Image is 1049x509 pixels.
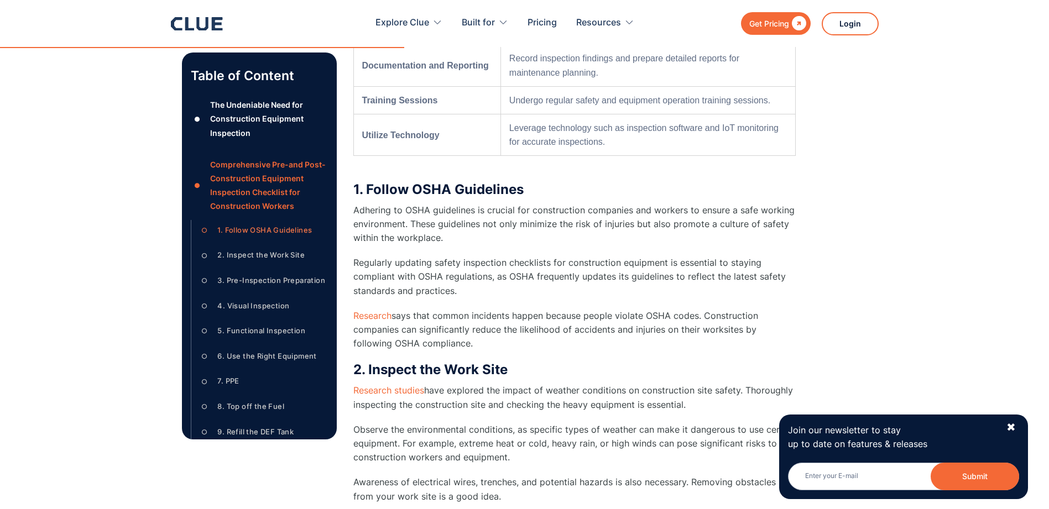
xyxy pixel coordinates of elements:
p: Awareness of electrical wires, trenches, and potential hazards is also necessary. Removing obstac... [353,475,796,503]
div: Built for [462,6,508,40]
div: ● [191,111,204,127]
div: Comprehensive Pre-and Post-Construction Equipment Inspection Checklist for Construction Workers [210,158,327,213]
div: 9. Refill the DEF Tank [217,425,294,439]
div: Get Pricing [749,17,789,30]
td: Record inspection findings and prepare detailed reports for maintenance planning. [500,45,795,86]
a: ○4. Visual Inspection [198,297,328,314]
div: ✖ [1006,421,1016,434]
td: Leverage technology such as inspection software and IoT monitoring for accurate inspections. [500,114,795,155]
div: 3. Pre-Inspection Preparation [217,274,325,287]
div: ○ [198,247,211,264]
p: Adhering to OSHA guidelines is crucial for construction companies and workers to ensure a safe wo... [353,203,796,245]
a: ○5. Functional Inspection [198,323,328,339]
p: Regularly updating safety inspection checklists for construction equipment is essential to stayin... [353,256,796,298]
h3: 2. Inspect the Work Site [353,361,796,378]
div: Built for [462,6,495,40]
div: 4. Visual Inspection [217,299,289,313]
a: Get Pricing [741,12,811,35]
td: Undergo regular safety and equipment operation training sessions. [500,86,795,114]
div: 8. Top off the Fuel [217,400,284,413]
a: ○6. Use the Right Equipment [198,348,328,365]
a: Login [822,12,879,35]
p: Observe the environmental conditions, as specific types of weather can make it dangerous to use c... [353,423,796,465]
div: Resources [576,6,621,40]
a: ○8. Top off the Fuel [198,398,328,415]
div: 2. Inspect the Work Site [217,248,305,262]
a: Research studies [353,385,424,396]
div:  [789,17,806,30]
a: ○1. Follow OSHA Guidelines [198,222,328,239]
div: ○ [198,297,211,314]
td: Utilize Technology [353,114,500,155]
div: ○ [198,348,211,365]
div: 1. Follow OSHA Guidelines [217,223,312,237]
button: Submit [931,463,1019,490]
div: ○ [198,373,211,390]
a: ●The Undeniable Need for Construction Equipment Inspection [191,98,328,140]
div: Resources [576,6,634,40]
td: Documentation and Reporting [353,45,500,86]
a: Pricing [528,6,557,40]
td: Training Sessions [353,86,500,114]
a: ●Comprehensive Pre-and Post-Construction Equipment Inspection Checklist for Construction Workers [191,158,328,213]
div: ○ [198,222,211,239]
div: The Undeniable Need for Construction Equipment Inspection [210,98,327,140]
div: ○ [198,272,211,289]
div: Explore Clue [375,6,442,40]
div: ○ [198,423,211,440]
input: Enter your E-mail [788,463,1019,490]
a: Research [353,310,392,321]
p: ‍ [353,156,796,170]
div: 5. Functional Inspection [217,324,305,338]
div: 6. Use the Right Equipment [217,349,316,363]
div: ○ [198,398,211,415]
p: Join our newsletter to stay up to date on features & releases [788,423,996,451]
a: ○3. Pre-Inspection Preparation [198,272,328,289]
div: Explore Clue [375,6,429,40]
h3: 1. Follow OSHA Guidelines [353,181,796,198]
div: ○ [198,323,211,339]
a: ○9. Refill the DEF Tank [198,423,328,440]
p: says that common incidents happen because people violate OSHA codes. Construction companies can s... [353,309,796,351]
a: ○2. Inspect the Work Site [198,247,328,264]
p: have explored the impact of weather conditions on construction site safety. Thoroughly inspecting... [353,384,796,411]
div: 7. PPE [217,374,239,388]
p: Table of Content [191,67,328,85]
a: ○7. PPE [198,373,328,390]
div: ● [191,177,204,193]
